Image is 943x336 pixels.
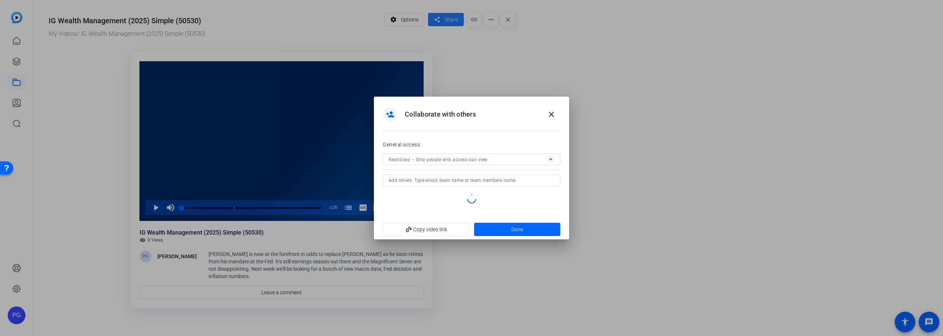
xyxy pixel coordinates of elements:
[389,222,463,236] span: Copy video link
[403,224,415,236] mat-icon: add_link
[389,157,488,162] span: Restricted – Only people with access can view
[474,223,561,236] button: Done
[389,176,554,185] input: Add others: Type email, team name or team members name
[511,226,523,233] span: Done
[383,140,420,149] h2: General access
[386,110,395,119] mat-icon: person_add
[383,223,469,236] button: Copy video link
[547,110,556,119] mat-icon: close
[405,110,476,119] h1: Collaborate with others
